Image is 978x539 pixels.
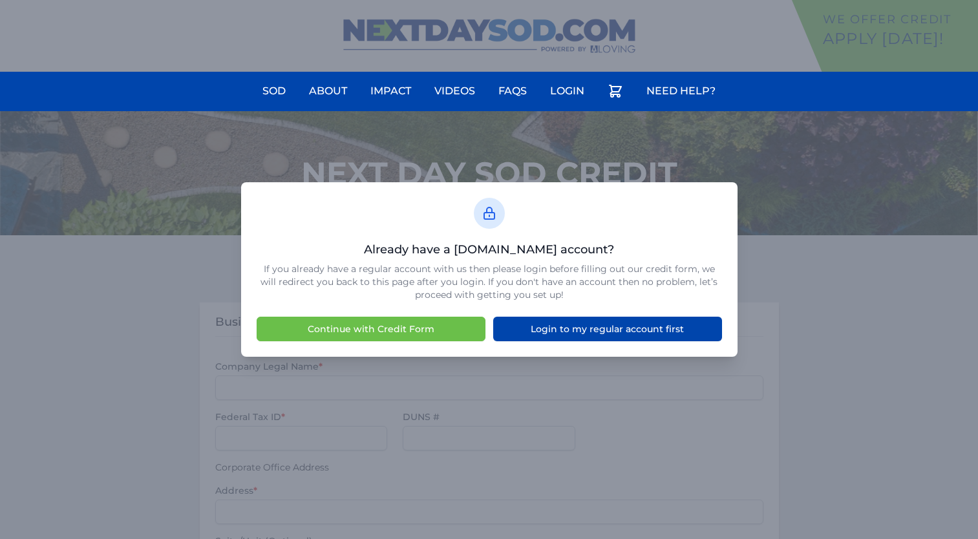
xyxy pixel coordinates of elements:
[257,262,722,301] p: If you already have a regular account with us then please login before filling out our credit for...
[257,242,722,257] h3: Already have a [DOMAIN_NAME] account?
[301,76,355,107] a: About
[363,76,419,107] a: Impact
[639,76,723,107] a: Need Help?
[542,76,592,107] a: Login
[255,76,293,107] a: Sod
[491,76,535,107] a: FAQs
[493,317,722,341] a: Login to my regular account first
[427,76,483,107] a: Videos
[257,317,485,341] button: Continue with Credit Form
